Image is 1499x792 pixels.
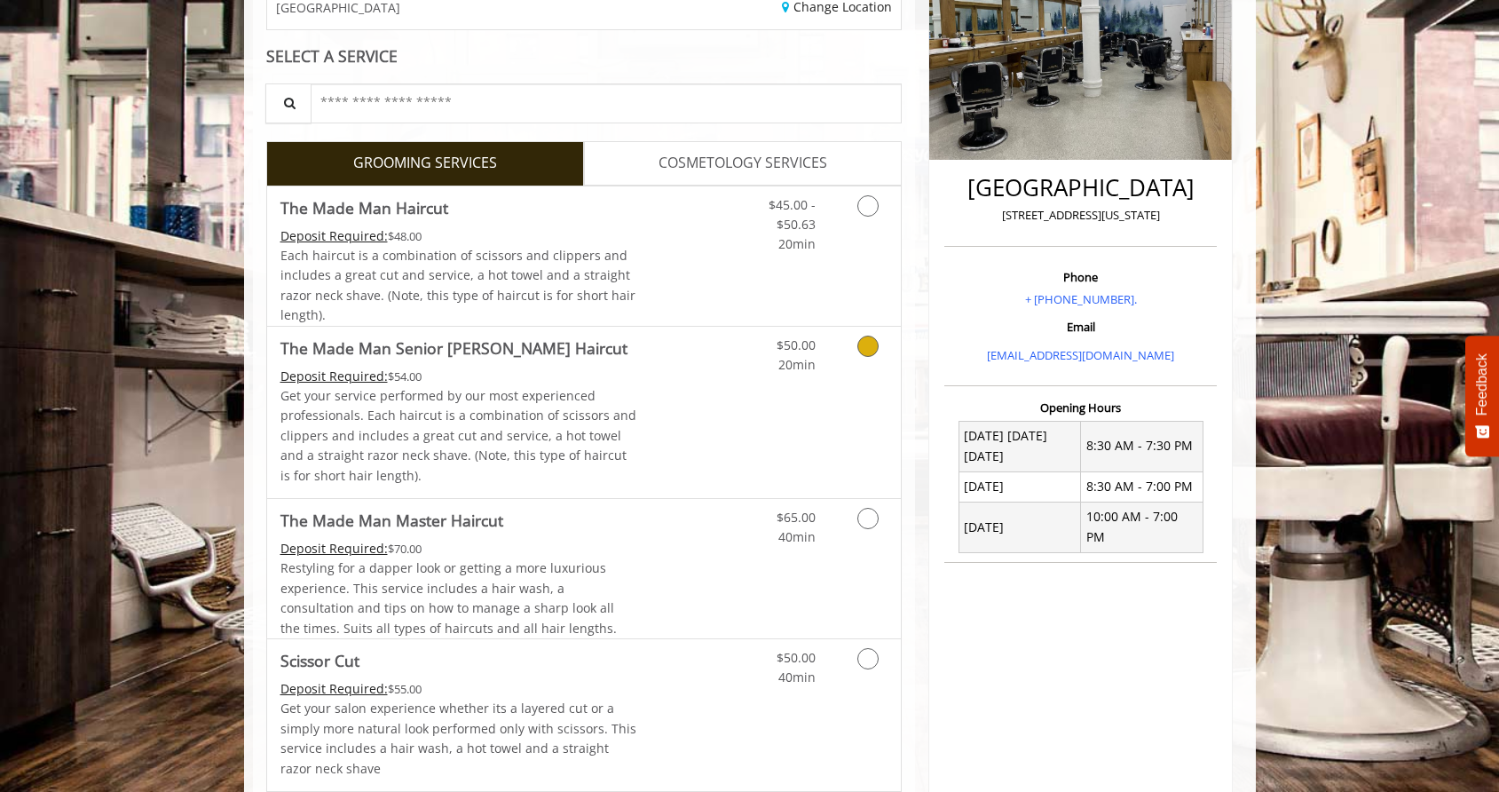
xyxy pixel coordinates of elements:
td: [DATE] [959,471,1081,502]
h3: Phone [949,271,1212,283]
a: [EMAIL_ADDRESS][DOMAIN_NAME] [987,347,1174,363]
b: The Made Man Master Haircut [280,508,503,533]
td: 8:30 AM - 7:30 PM [1081,421,1203,471]
td: [DATE] [959,502,1081,552]
p: Get your service performed by our most experienced professionals. Each haircut is a combination o... [280,386,637,486]
button: Feedback - Show survey [1465,336,1499,456]
span: 40min [778,528,816,545]
span: $50.00 [777,337,816,353]
div: SELECT A SERVICE [266,48,903,65]
b: The Made Man Haircut [280,195,448,220]
button: Service Search [265,83,312,123]
div: $54.00 [280,367,637,386]
td: [DATE] [DATE] [DATE] [959,421,1081,471]
b: The Made Man Senior [PERSON_NAME] Haircut [280,336,627,360]
span: 20min [778,356,816,373]
b: Scissor Cut [280,648,359,673]
span: 20min [778,235,816,252]
span: $50.00 [777,649,816,666]
span: $45.00 - $50.63 [769,196,816,233]
span: GROOMING SERVICES [353,152,497,175]
div: $48.00 [280,226,637,246]
span: This service needs some Advance to be paid before we block your appointment [280,227,388,244]
span: This service needs some Advance to be paid before we block your appointment [280,368,388,384]
span: COSMETOLOGY SERVICES [659,152,827,175]
span: This service needs some Advance to be paid before we block your appointment [280,680,388,697]
p: Get your salon experience whether its a layered cut or a simply more natural look performed only ... [280,699,637,779]
span: 40min [778,669,816,685]
span: Each haircut is a combination of scissors and clippers and includes a great cut and service, a ho... [280,247,635,323]
div: $55.00 [280,679,637,699]
td: 8:30 AM - 7:00 PM [1081,471,1203,502]
span: [GEOGRAPHIC_DATA] [276,1,400,14]
td: 10:00 AM - 7:00 PM [1081,502,1203,552]
p: [STREET_ADDRESS][US_STATE] [949,206,1212,225]
div: $70.00 [280,539,637,558]
span: Feedback [1474,353,1490,416]
a: + [PHONE_NUMBER]. [1025,291,1137,307]
h2: [GEOGRAPHIC_DATA] [949,175,1212,201]
span: This service needs some Advance to be paid before we block your appointment [280,540,388,557]
h3: Email [949,321,1212,333]
span: $65.00 [777,509,816,526]
h3: Opening Hours [944,401,1217,414]
span: Restyling for a dapper look or getting a more luxurious experience. This service includes a hair ... [280,559,617,636]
